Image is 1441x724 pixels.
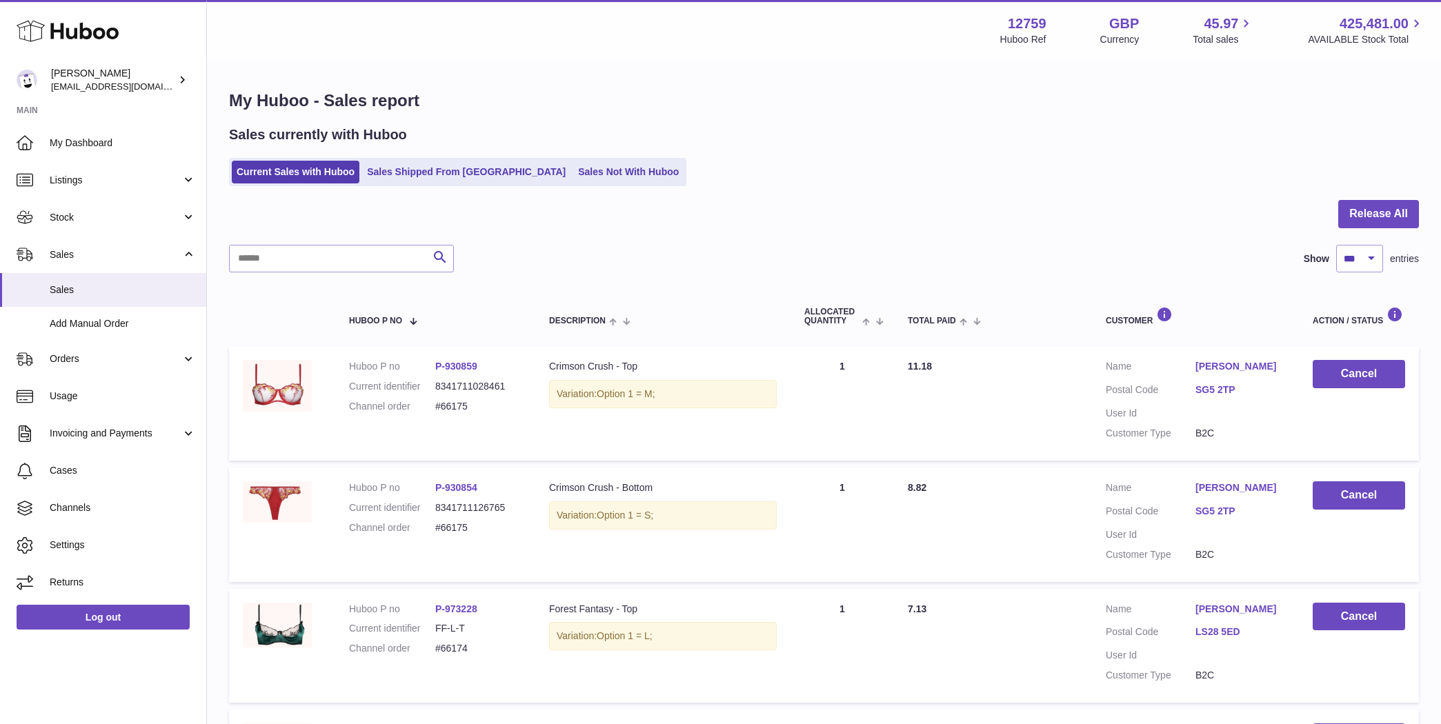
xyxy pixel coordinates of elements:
[1106,649,1195,662] dt: User Id
[1204,14,1238,33] span: 45.97
[243,360,312,412] img: 127591716468171.png
[1106,427,1195,440] dt: Customer Type
[1106,528,1195,541] dt: User Id
[50,464,196,477] span: Cases
[1106,548,1195,561] dt: Customer Type
[51,81,203,92] span: [EMAIL_ADDRESS][DOMAIN_NAME]
[573,161,684,183] a: Sales Not With Huboo
[435,622,521,635] dd: FF-L-T
[349,360,435,373] dt: Huboo P no
[804,308,859,325] span: ALLOCATED Quantity
[435,603,477,614] a: P-973228
[1195,481,1285,494] a: [PERSON_NAME]
[549,481,777,494] div: Crimson Crush - Bottom
[51,67,175,93] div: [PERSON_NAME]
[908,482,926,493] span: 8.82
[1106,603,1195,619] dt: Name
[349,642,435,655] dt: Channel order
[17,605,190,630] a: Log out
[1106,625,1195,642] dt: Postal Code
[1313,603,1405,631] button: Cancel
[362,161,570,183] a: Sales Shipped From [GEOGRAPHIC_DATA]
[1106,307,1285,325] div: Customer
[243,481,312,523] img: 127591716468205.png
[435,361,477,372] a: P-930859
[349,603,435,616] dt: Huboo P no
[1193,33,1254,46] span: Total sales
[349,622,435,635] dt: Current identifier
[229,90,1419,112] h1: My Huboo - Sales report
[597,630,653,641] span: Option 1 = L;
[50,137,196,150] span: My Dashboard
[1109,14,1139,33] strong: GBP
[50,501,196,514] span: Channels
[549,501,777,530] div: Variation:
[908,361,932,372] span: 11.18
[435,400,521,413] dd: #66175
[1340,14,1409,33] span: 425,481.00
[1000,33,1046,46] div: Huboo Ref
[549,603,777,616] div: Forest Fantasy - Top
[1195,505,1285,518] a: SG5 2TP
[349,400,435,413] dt: Channel order
[435,482,477,493] a: P-930854
[349,380,435,393] dt: Current identifier
[1106,669,1195,682] dt: Customer Type
[1304,252,1329,265] label: Show
[349,521,435,534] dt: Channel order
[349,501,435,514] dt: Current identifier
[1195,360,1285,373] a: [PERSON_NAME]
[1106,360,1195,376] dt: Name
[549,622,777,650] div: Variation:
[50,390,196,403] span: Usage
[435,642,521,655] dd: #66174
[1308,33,1424,46] span: AVAILABLE Stock Total
[549,380,777,408] div: Variation:
[908,316,956,325] span: Total paid
[1195,625,1285,638] a: LS28 5ED
[1195,603,1285,616] a: [PERSON_NAME]
[1313,481,1405,510] button: Cancel
[549,360,777,373] div: Crimson Crush - Top
[1106,407,1195,420] dt: User Id
[349,316,402,325] span: Huboo P no
[1106,383,1195,400] dt: Postal Code
[435,521,521,534] dd: #66175
[50,174,181,187] span: Listings
[597,388,655,399] span: Option 1 = M;
[1195,669,1285,682] dd: B2C
[1193,14,1254,46] a: 45.97 Total sales
[435,501,521,514] dd: 8341711126765
[1195,548,1285,561] dd: B2C
[50,539,196,552] span: Settings
[791,346,894,461] td: 1
[1338,200,1419,228] button: Release All
[1308,14,1424,46] a: 425,481.00 AVAILABLE Stock Total
[50,248,181,261] span: Sales
[50,576,196,589] span: Returns
[908,603,926,614] span: 7.13
[229,125,407,144] h2: Sales currently with Huboo
[1195,427,1285,440] dd: B2C
[50,211,181,224] span: Stock
[1313,360,1405,388] button: Cancel
[243,603,312,647] img: 127591716467541.png
[1106,481,1195,498] dt: Name
[1100,33,1140,46] div: Currency
[50,317,196,330] span: Add Manual Order
[17,70,37,90] img: sofiapanwar@unndr.com
[232,161,359,183] a: Current Sales with Huboo
[50,283,196,296] span: Sales
[1313,307,1405,325] div: Action / Status
[1195,383,1285,396] a: SG5 2TP
[50,352,181,365] span: Orders
[791,589,894,703] td: 1
[1390,252,1419,265] span: entries
[1106,505,1195,521] dt: Postal Code
[435,380,521,393] dd: 8341711028461
[50,427,181,440] span: Invoicing and Payments
[597,510,653,521] span: Option 1 = S;
[549,316,606,325] span: Description
[791,467,894,582] td: 1
[349,481,435,494] dt: Huboo P no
